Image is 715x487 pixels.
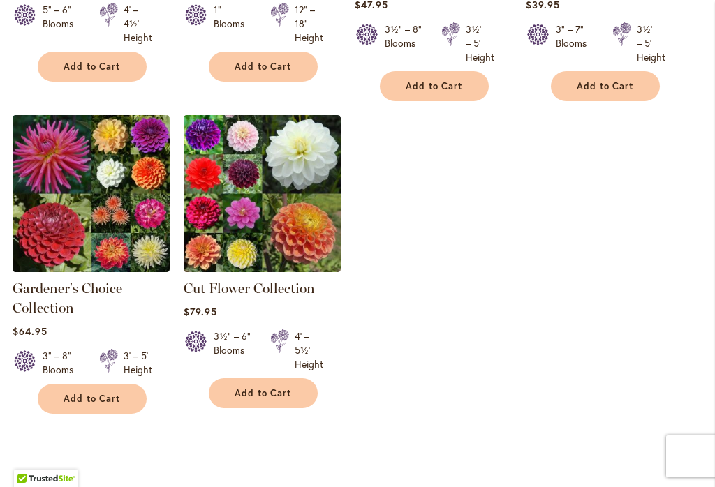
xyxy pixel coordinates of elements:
[235,61,292,73] span: Add to Cart
[209,52,318,82] button: Add to Cart
[184,115,341,272] img: CUT FLOWER COLLECTION
[466,22,494,64] div: 3½' – 5' Height
[214,329,253,371] div: 3½" – 6" Blooms
[124,3,152,45] div: 4' – 4½' Height
[209,378,318,408] button: Add to Cart
[13,115,170,272] img: Gardener's Choice Collection
[64,61,121,73] span: Add to Cart
[380,71,489,101] button: Add to Cart
[184,262,341,275] a: CUT FLOWER COLLECTION
[385,22,425,64] div: 3½" – 8" Blooms
[551,71,660,101] button: Add to Cart
[43,349,82,377] div: 3" – 8" Blooms
[13,262,170,275] a: Gardener's Choice Collection
[124,349,152,377] div: 3' – 5' Height
[43,3,82,45] div: 5" – 6" Blooms
[577,80,634,92] span: Add to Cart
[637,22,665,64] div: 3½' – 5' Height
[38,384,147,414] button: Add to Cart
[13,280,122,316] a: Gardener's Choice Collection
[556,22,596,64] div: 3" – 7" Blooms
[38,52,147,82] button: Add to Cart
[184,305,217,318] span: $79.95
[184,280,315,297] a: Cut Flower Collection
[295,3,323,45] div: 12" – 18" Height
[214,3,253,45] div: 1" Blooms
[10,437,50,477] iframe: Launch Accessibility Center
[13,324,47,338] span: $64.95
[406,80,463,92] span: Add to Cart
[235,387,292,399] span: Add to Cart
[295,329,323,371] div: 4' – 5½' Height
[64,393,121,405] span: Add to Cart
